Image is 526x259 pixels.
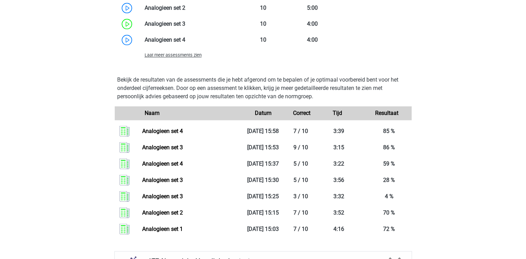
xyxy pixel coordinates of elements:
[313,109,362,117] div: Tijd
[288,109,313,117] div: Correct
[117,76,409,101] p: Bekijk de resultaten van de assessments die je hebt afgerond om te bepalen of je optimaal voorber...
[362,109,411,117] div: Resultaat
[139,109,238,117] div: Naam
[142,160,183,167] a: Analogieen set 4
[142,209,183,216] a: Analogieen set 2
[139,20,238,28] div: Analogieen set 3
[238,109,288,117] div: Datum
[145,52,202,58] span: Laat meer assessments zien
[142,128,183,134] a: Analogieen set 4
[142,177,183,183] a: Analogieen set 3
[142,193,183,200] a: Analogieen set 3
[142,226,183,232] a: Analogieen set 1
[142,144,183,151] a: Analogieen set 3
[139,36,238,44] div: Analogieen set 4
[139,4,238,12] div: Analogieen set 2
